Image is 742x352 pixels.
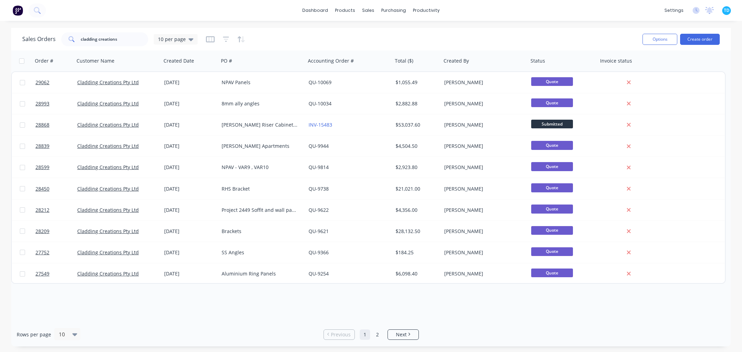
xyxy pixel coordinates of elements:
div: Invoice status [600,57,632,64]
div: [DATE] [164,207,216,214]
div: productivity [409,5,443,16]
div: Status [530,57,545,64]
a: Cladding Creations Pty Ltd [77,185,139,192]
span: 28993 [35,100,49,107]
div: $6,098.40 [396,270,437,277]
div: [DATE] [164,270,216,277]
div: Order # [35,57,53,64]
a: Cladding Creations Pty Ltd [77,270,139,277]
span: Next [396,331,407,338]
a: Cladding Creations Pty Ltd [77,79,139,86]
div: [DATE] [164,100,216,107]
a: QU-9944 [309,143,329,149]
span: Quote [531,226,573,235]
a: Next page [388,331,418,338]
div: $28,132.50 [396,228,437,235]
div: [DATE] [164,164,216,171]
span: Quote [531,183,573,192]
div: [PERSON_NAME] [444,228,521,235]
div: Total ($) [395,57,413,64]
div: 8mm ally angles [222,100,299,107]
span: Rows per page [17,331,51,338]
div: Accounting Order # [308,57,354,64]
span: 27752 [35,249,49,256]
div: [PERSON_NAME] [444,100,521,107]
span: 27549 [35,270,49,277]
a: Cladding Creations Pty Ltd [77,143,139,149]
img: Factory [13,5,23,16]
a: Page 1 is your current page [360,329,370,340]
button: Create order [680,34,720,45]
div: [PERSON_NAME] [444,164,521,171]
a: 28868 [35,114,77,135]
input: Search... [81,32,149,46]
div: $2,882.88 [396,100,437,107]
div: $2,923.80 [396,164,437,171]
div: Created Date [163,57,194,64]
a: Page 2 [372,329,383,340]
div: $21,021.00 [396,185,437,192]
span: 28599 [35,164,49,171]
span: 28209 [35,228,49,235]
a: 29062 [35,72,77,93]
a: Cladding Creations Pty Ltd [77,164,139,170]
div: [PERSON_NAME] [444,143,521,150]
div: [PERSON_NAME] Apartments [222,143,299,150]
div: purchasing [378,5,409,16]
a: Cladding Creations Pty Ltd [77,121,139,128]
span: 29062 [35,79,49,86]
div: $4,504.50 [396,143,437,150]
div: [PERSON_NAME] [444,207,521,214]
a: dashboard [299,5,332,16]
a: 28450 [35,178,77,199]
a: 28839 [35,136,77,157]
span: 28450 [35,185,49,192]
div: Project 2449 Soffit and wall panels [222,207,299,214]
span: Submitted [531,120,573,128]
a: 27549 [35,263,77,284]
span: Quote [531,247,573,256]
div: [PERSON_NAME] [444,270,521,277]
div: [DATE] [164,228,216,235]
div: [DATE] [164,79,216,86]
ul: Pagination [321,329,422,340]
a: 28212 [35,200,77,221]
div: settings [661,5,687,16]
div: [DATE] [164,185,216,192]
a: QU-10069 [309,79,332,86]
div: $4,356.00 [396,207,437,214]
div: [PERSON_NAME] Riser Cabinets PO # 3519 [222,121,299,128]
span: Quote [531,141,573,150]
a: 28599 [35,157,77,178]
span: 28839 [35,143,49,150]
a: QU-9814 [309,164,329,170]
span: TD [724,7,729,14]
span: Previous [331,331,351,338]
div: [PERSON_NAME] [444,249,521,256]
a: QU-10034 [309,100,332,107]
a: INV-15483 [309,121,332,128]
a: QU-9621 [309,228,329,234]
div: [DATE] [164,143,216,150]
div: [DATE] [164,249,216,256]
div: $53,037.60 [396,121,437,128]
div: [DATE] [164,121,216,128]
a: QU-9254 [309,270,329,277]
div: sales [359,5,378,16]
a: QU-9738 [309,185,329,192]
span: Quote [531,98,573,107]
div: PO # [221,57,232,64]
div: products [332,5,359,16]
div: [PERSON_NAME] [444,79,521,86]
div: $1,055.49 [396,79,437,86]
span: Quote [531,205,573,213]
span: 28212 [35,207,49,214]
div: SS Angles [222,249,299,256]
a: Cladding Creations Pty Ltd [77,100,139,107]
a: Previous page [324,331,354,338]
a: QU-9366 [309,249,329,256]
span: Quote [531,269,573,277]
div: [PERSON_NAME] [444,121,521,128]
a: 28209 [35,221,77,242]
span: Quote [531,77,573,86]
